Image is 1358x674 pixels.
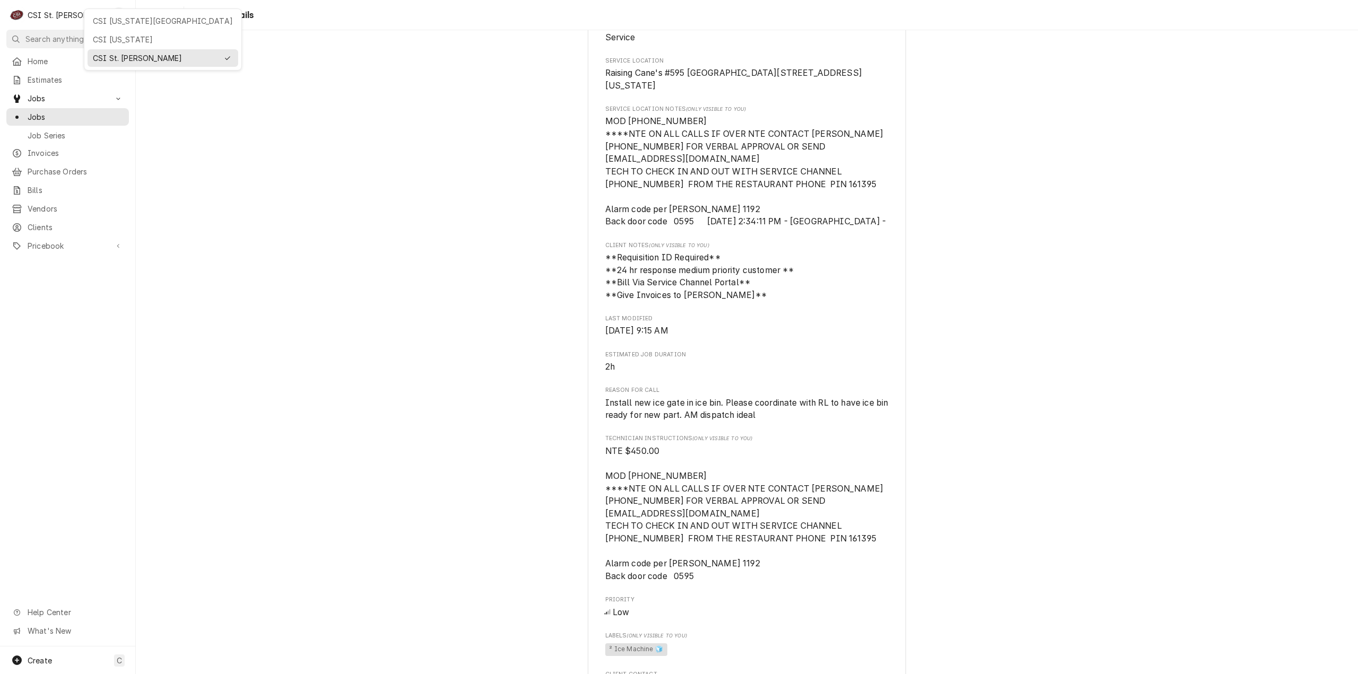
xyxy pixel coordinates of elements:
[28,111,124,122] span: Jobs
[93,52,218,64] div: CSI St. [PERSON_NAME]
[93,34,233,45] div: CSI [US_STATE]
[93,15,233,27] div: CSI [US_STATE][GEOGRAPHIC_DATA]
[6,108,129,126] a: Go to Jobs
[6,127,129,144] a: Go to Job Series
[28,130,124,141] span: Job Series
